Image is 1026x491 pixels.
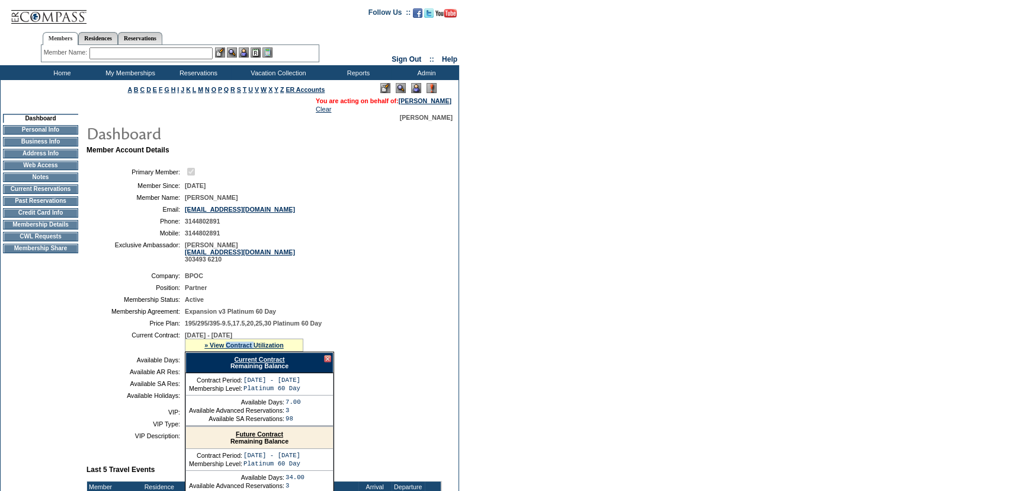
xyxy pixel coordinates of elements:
[268,86,272,93] a: X
[91,392,180,399] td: Available Holidays:
[171,86,176,93] a: H
[3,149,78,158] td: Address Info
[177,86,179,93] a: I
[3,244,78,253] td: Membership Share
[3,161,78,170] td: Web Access
[3,184,78,194] td: Current Reservations
[185,229,220,237] span: 3144802891
[323,65,391,80] td: Reports
[181,86,184,93] a: J
[280,86,284,93] a: Z
[391,65,459,80] td: Admin
[3,114,78,123] td: Dashboard
[86,121,323,145] img: pgTtlDashboard.gif
[44,47,89,58] div: Member Name:
[3,208,78,218] td: Credit Card Info
[43,32,79,45] a: Members
[91,194,180,201] td: Member Name:
[128,86,132,93] a: A
[91,166,180,177] td: Primary Member:
[286,86,325,93] a: ER Accounts
[429,55,434,63] span: ::
[399,97,451,104] a: [PERSON_NAME]
[3,232,78,241] td: CWL Requests
[140,86,145,93] a: C
[205,86,210,93] a: N
[435,9,457,18] img: Subscribe to our YouTube Channel
[78,32,118,44] a: Residences
[189,474,284,481] td: Available Days:
[243,385,300,392] td: Platinum 60 Day
[274,86,278,93] a: Y
[185,320,322,327] span: 195/295/395-9.5,17.5,20,25,30 Platinum 60 Day
[91,308,180,315] td: Membership Agreement:
[91,368,180,375] td: Available AR Res:
[218,86,222,93] a: P
[261,86,267,93] a: W
[91,241,180,263] td: Exclusive Ambassador:
[185,248,295,256] a: [EMAIL_ADDRESS][DOMAIN_NAME]
[211,86,216,93] a: O
[3,220,78,229] td: Membership Details
[91,284,180,291] td: Position:
[239,47,249,58] img: Impersonate
[186,86,191,93] a: K
[185,241,295,263] span: [PERSON_NAME] 303493 6210
[189,407,284,414] td: Available Advanced Reservations:
[91,296,180,303] td: Membership Status:
[442,55,457,63] a: Help
[286,482,304,489] td: 3
[215,47,225,58] img: b_edit.gif
[86,146,169,154] b: Member Account Details
[185,272,203,279] span: BPOC
[186,427,333,449] div: Remaining Balance
[286,407,301,414] td: 3
[91,272,180,279] td: Company:
[91,182,180,189] td: Member Since:
[189,398,284,406] td: Available Days:
[91,229,180,237] td: Mobile:
[204,342,284,349] a: » View Contract Utilization
[91,356,180,364] td: Available Days:
[243,460,300,467] td: Platinum 60 Day
[189,415,284,422] td: Available SA Reservations:
[237,86,241,93] a: S
[230,86,235,93] a: R
[91,409,180,416] td: VIP:
[163,65,231,80] td: Reservations
[164,86,169,93] a: G
[189,385,242,392] td: Membership Level:
[243,86,247,93] a: T
[118,32,162,44] a: Reservations
[248,86,253,93] a: U
[286,415,301,422] td: 98
[251,47,261,58] img: Reservations
[413,12,422,19] a: Become our fan on Facebook
[262,47,272,58] img: b_calculator.gif
[153,86,157,93] a: E
[255,86,259,93] a: V
[227,47,237,58] img: View
[243,377,300,384] td: [DATE] - [DATE]
[193,86,196,93] a: L
[185,284,207,291] span: Partner
[189,377,242,384] td: Contract Period:
[368,7,411,21] td: Follow Us ::
[424,8,434,18] img: Follow us on Twitter
[224,86,229,93] a: Q
[185,352,334,373] div: Remaining Balance
[91,420,180,428] td: VIP Type:
[95,65,163,80] td: My Memberships
[134,86,139,93] a: B
[435,12,457,19] a: Subscribe to our YouTube Channel
[91,320,180,327] td: Price Plan:
[424,12,434,19] a: Follow us on Twitter
[236,431,283,438] a: Future Contract
[3,196,78,206] td: Past Reservations
[411,83,421,93] img: Impersonate
[286,398,301,406] td: 7.00
[413,8,422,18] img: Become our fan on Facebook
[185,218,220,225] span: 3144802891
[185,206,295,213] a: [EMAIL_ADDRESS][DOMAIN_NAME]
[185,296,204,303] span: Active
